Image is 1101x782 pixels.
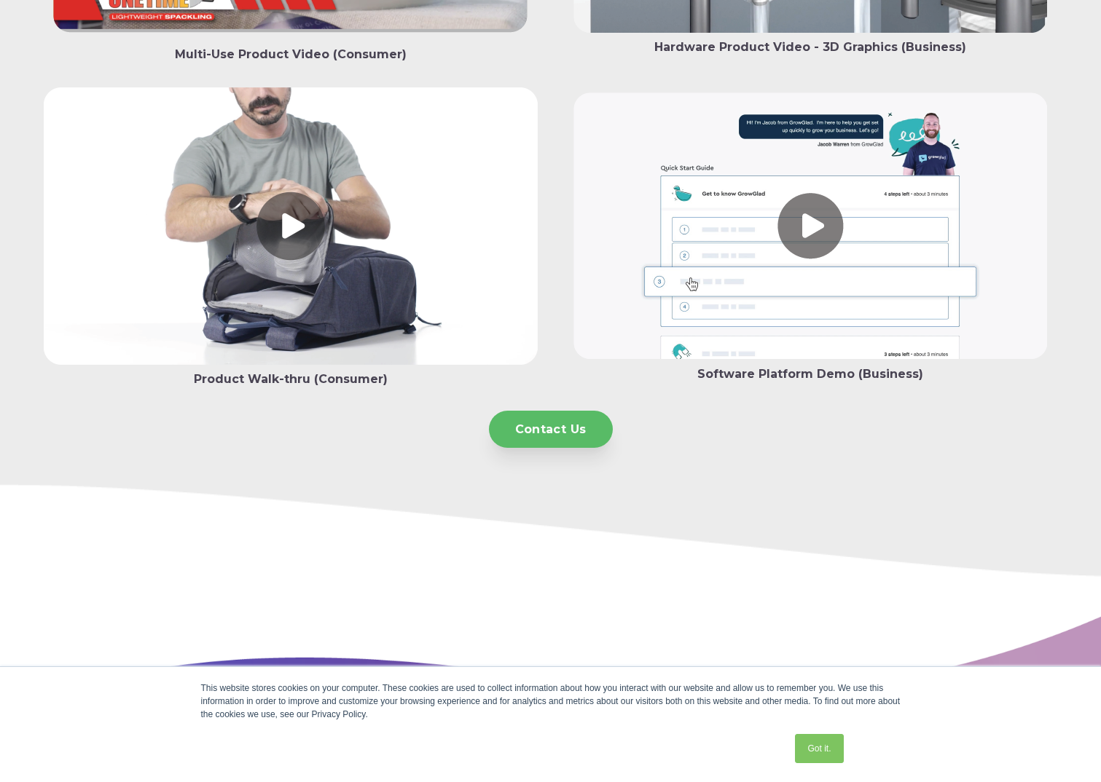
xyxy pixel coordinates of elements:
[44,370,538,389] p: Product Walk-thru (Consumer)
[795,734,843,763] a: Got it.
[489,411,613,448] a: Contact Us
[563,38,1057,57] p: Hardware Product Video - 3D Graphics (Business)
[563,365,1057,384] p: Software Platform Demo (Business)
[44,45,538,64] p: Multi-Use Product Video (Consumer)
[201,682,901,721] div: This website stores cookies on your computer. These cookies are used to collect information about...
